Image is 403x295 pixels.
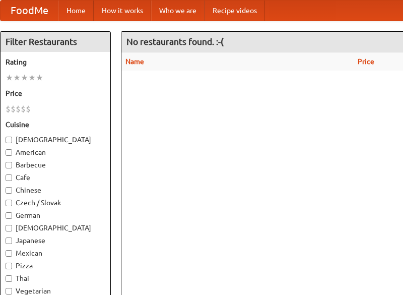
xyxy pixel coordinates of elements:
label: Barbecue [6,160,105,170]
li: $ [11,103,16,114]
input: Pizza [6,263,12,269]
a: Recipe videos [205,1,265,21]
a: Name [125,57,144,66]
input: Vegetarian [6,288,12,294]
label: American [6,147,105,157]
h5: Rating [6,57,105,67]
input: [DEMOGRAPHIC_DATA] [6,225,12,231]
li: ★ [6,72,13,83]
li: ★ [36,72,43,83]
a: Who we are [151,1,205,21]
label: [DEMOGRAPHIC_DATA] [6,223,105,233]
label: Cafe [6,172,105,183]
a: Home [58,1,94,21]
li: $ [21,103,26,114]
li: ★ [21,72,28,83]
li: ★ [13,72,21,83]
li: ★ [28,72,36,83]
input: [DEMOGRAPHIC_DATA] [6,137,12,143]
a: How it works [94,1,151,21]
li: $ [6,103,11,114]
input: Thai [6,275,12,282]
label: Chinese [6,185,105,195]
label: Japanese [6,235,105,246]
label: Thai [6,273,105,283]
a: FoodMe [1,1,58,21]
h5: Price [6,88,105,98]
h5: Cuisine [6,120,105,130]
label: [DEMOGRAPHIC_DATA] [6,135,105,145]
a: Price [358,57,374,66]
label: German [6,210,105,220]
label: Czech / Slovak [6,198,105,208]
input: American [6,149,12,156]
li: $ [16,103,21,114]
input: Japanese [6,238,12,244]
input: Barbecue [6,162,12,168]
li: $ [26,103,31,114]
label: Mexican [6,248,105,258]
input: Chinese [6,187,12,194]
ng-pluralize: No restaurants found. :-( [126,37,224,46]
input: Czech / Slovak [6,200,12,206]
label: Pizza [6,261,105,271]
input: Cafe [6,174,12,181]
h4: Filter Restaurants [1,32,110,52]
input: German [6,212,12,219]
input: Mexican [6,250,12,257]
